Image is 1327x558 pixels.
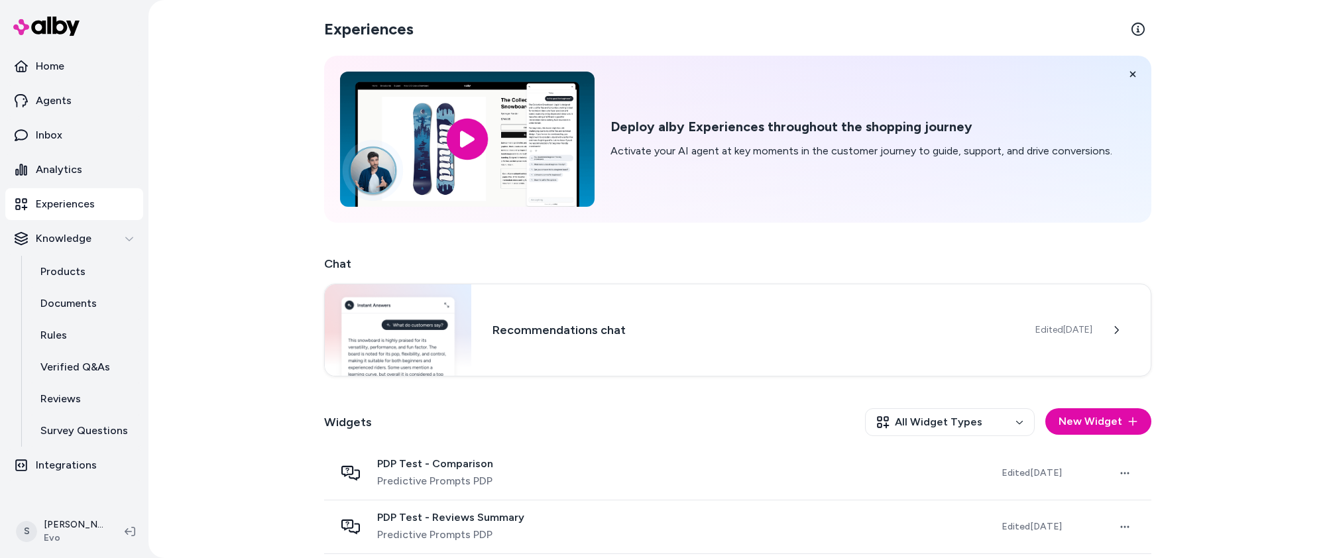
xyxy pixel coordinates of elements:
[44,518,103,531] p: [PERSON_NAME]
[5,85,143,117] a: Agents
[40,359,110,375] p: Verified Q&As
[36,127,62,143] p: Inbox
[27,415,143,447] a: Survey Questions
[5,188,143,220] a: Experiences
[40,264,86,280] p: Products
[44,531,103,545] span: Evo
[5,223,143,254] button: Knowledge
[36,58,64,74] p: Home
[377,457,493,471] span: PDP Test - Comparison
[13,17,80,36] img: alby Logo
[27,256,143,288] a: Products
[27,288,143,319] a: Documents
[865,408,1035,436] button: All Widget Types
[1002,467,1062,478] span: Edited [DATE]
[1002,521,1062,532] span: Edited [DATE]
[377,473,493,489] span: Predictive Prompts PDP
[36,162,82,178] p: Analytics
[324,413,372,431] h2: Widgets
[5,119,143,151] a: Inbox
[325,284,471,376] img: Chat widget
[40,327,67,343] p: Rules
[36,93,72,109] p: Agents
[492,321,1014,339] h3: Recommendations chat
[40,296,97,311] p: Documents
[5,50,143,82] a: Home
[1035,323,1092,337] span: Edited [DATE]
[1045,408,1151,435] button: New Widget
[610,119,1112,135] h2: Deploy alby Experiences throughout the shopping journey
[16,521,37,542] span: S
[27,383,143,415] a: Reviews
[377,527,524,543] span: Predictive Prompts PDP
[5,449,143,481] a: Integrations
[36,231,91,247] p: Knowledge
[36,196,95,212] p: Experiences
[324,284,1151,376] a: Chat widgetRecommendations chatEdited[DATE]
[8,510,114,553] button: S[PERSON_NAME]Evo
[40,391,81,407] p: Reviews
[27,319,143,351] a: Rules
[377,511,524,524] span: PDP Test - Reviews Summary
[324,19,414,40] h2: Experiences
[324,254,1151,273] h2: Chat
[5,154,143,186] a: Analytics
[610,143,1112,159] p: Activate your AI agent at key moments in the customer journey to guide, support, and drive conver...
[36,457,97,473] p: Integrations
[40,423,128,439] p: Survey Questions
[27,351,143,383] a: Verified Q&As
